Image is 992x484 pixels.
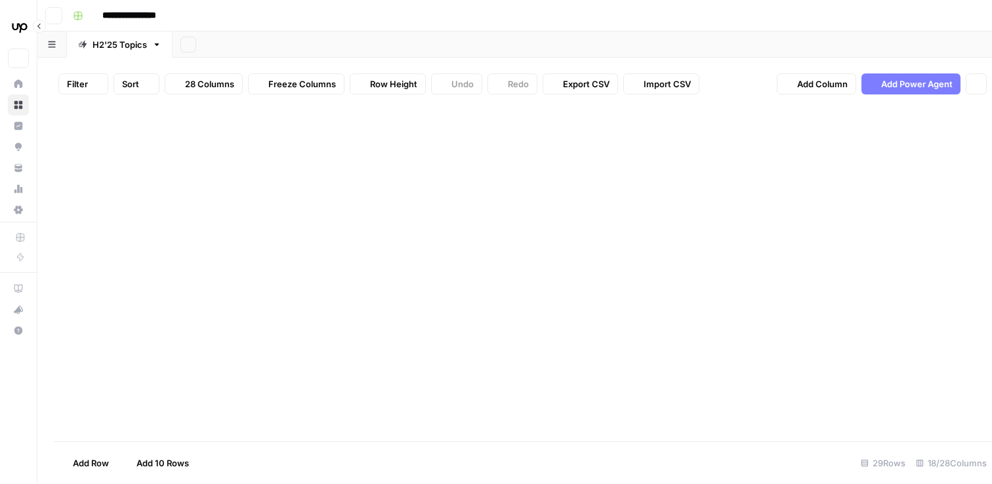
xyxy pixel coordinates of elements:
span: Sort [122,77,139,91]
button: Redo [487,73,537,94]
a: Opportunities [8,136,29,157]
span: Undo [451,77,474,91]
span: Row Height [370,77,417,91]
a: Settings [8,199,29,220]
button: Workspace: Upwork [8,10,29,43]
div: H2'25 Topics [93,38,147,51]
span: Filter [67,77,88,91]
span: Add Row [73,456,109,470]
a: AirOps Academy [8,278,29,299]
button: Undo [431,73,482,94]
span: 28 Columns [185,77,234,91]
a: Browse [8,94,29,115]
img: Upwork Logo [8,15,31,39]
button: Filter [58,73,108,94]
div: What's new? [9,300,28,319]
a: Home [8,73,29,94]
span: Freeze Columns [268,77,336,91]
a: Insights [8,115,29,136]
span: Add 10 Rows [136,456,189,470]
button: Freeze Columns [248,73,344,94]
a: Usage [8,178,29,199]
a: Your Data [8,157,29,178]
button: Help + Support [8,320,29,341]
button: Add 10 Rows [117,453,197,474]
button: 28 Columns [165,73,243,94]
button: Row Height [350,73,426,94]
button: Sort [114,73,159,94]
button: What's new? [8,299,29,320]
a: H2'25 Topics [67,31,173,58]
button: Add Row [53,453,117,474]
